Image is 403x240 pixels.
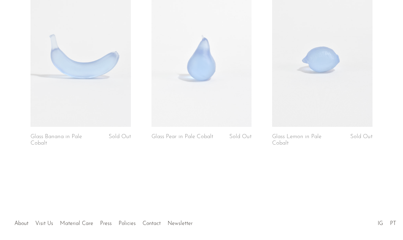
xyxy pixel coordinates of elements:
a: Glass Pear in Pale Cobalt [151,134,213,140]
a: IG [378,221,383,226]
a: Press [100,221,112,226]
ul: Quick links [11,215,196,228]
a: Material Care [60,221,93,226]
a: Glass Lemon in Pale Cobalt [272,134,338,146]
span: Sold Out [350,134,373,139]
a: About [14,221,28,226]
a: Policies [119,221,136,226]
span: Sold Out [109,134,131,139]
span: Sold Out [229,134,252,139]
a: Visit Us [35,221,53,226]
a: PT [390,221,396,226]
a: Glass Banana in Pale Cobalt [30,134,97,146]
ul: Social Medias [374,215,400,228]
